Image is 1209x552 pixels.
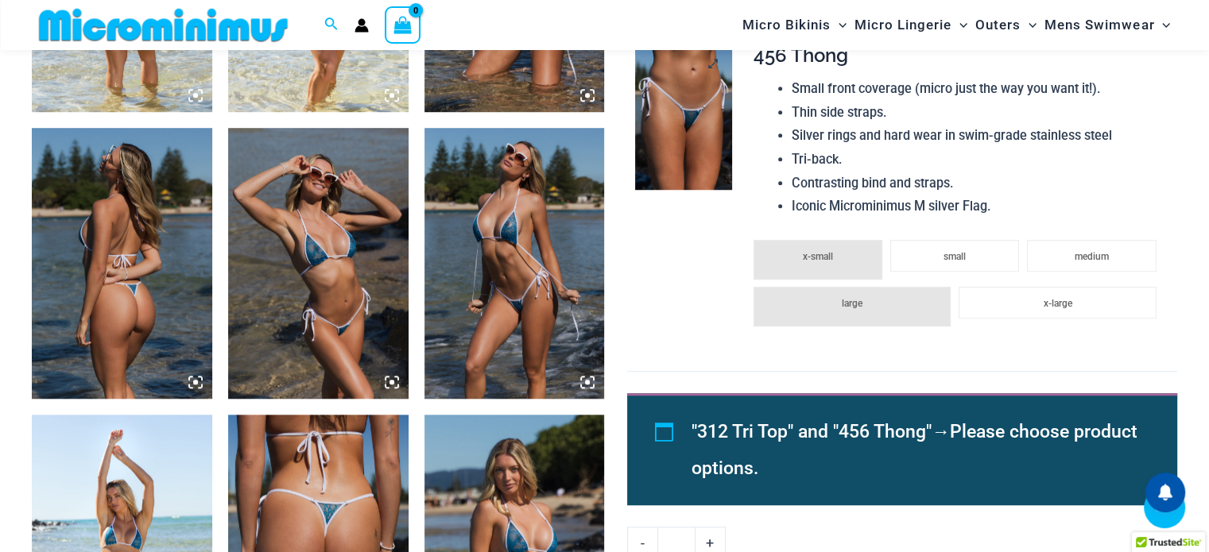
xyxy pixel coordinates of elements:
li: Silver rings and hard wear in swim-grade stainless steel [792,124,1164,148]
span: x-small [803,251,833,262]
img: Waves Breaking Ocean 312 Top 456 Bottom [228,128,409,398]
li: x-large [959,287,1157,318]
a: OutersMenu ToggleMenu Toggle [971,5,1040,45]
img: Waves Breaking Ocean 456 Bottom [635,44,732,190]
a: Micro BikinisMenu ToggleMenu Toggle [738,5,851,45]
span: Menu Toggle [1021,5,1037,45]
span: Outers [975,5,1021,45]
img: MM SHOP LOGO FLAT [33,7,294,43]
a: Micro LingerieMenu ToggleMenu Toggle [851,5,971,45]
li: Tri-back. [792,148,1164,172]
li: Contrasting bind and straps. [792,172,1164,195]
span: Mens Swimwear [1044,5,1154,45]
span: Menu Toggle [1154,5,1170,45]
li: small [890,240,1019,272]
span: Menu Toggle [831,5,847,45]
a: Mens SwimwearMenu ToggleMenu Toggle [1040,5,1174,45]
span: Please choose product options. [692,421,1137,479]
span: medium [1075,251,1109,262]
a: View Shopping Cart, empty [385,6,421,43]
a: Account icon link [355,18,369,33]
span: 456 Thong [754,44,848,67]
span: large [842,298,862,309]
li: x-small [754,240,882,280]
img: Waves Breaking Ocean 312 Top 456 Bottom [32,128,212,398]
li: → [692,414,1141,487]
span: small [944,251,966,262]
nav: Site Navigation [736,2,1177,48]
span: "312 Tri Top" and "456 Thong" [692,421,932,442]
img: Waves Breaking Ocean 312 Top 456 Bottom [424,128,605,398]
li: Iconic Microminimus M silver Flag. [792,195,1164,218]
a: Search icon link [324,15,339,35]
span: Micro Lingerie [854,5,951,45]
li: large [754,287,951,326]
li: Small front coverage (micro just the way you want it!). [792,77,1164,101]
span: Menu Toggle [951,5,967,45]
li: medium [1027,240,1156,272]
li: Thin side straps. [792,101,1164,125]
span: x-large [1044,298,1072,309]
span: Micro Bikinis [742,5,831,45]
